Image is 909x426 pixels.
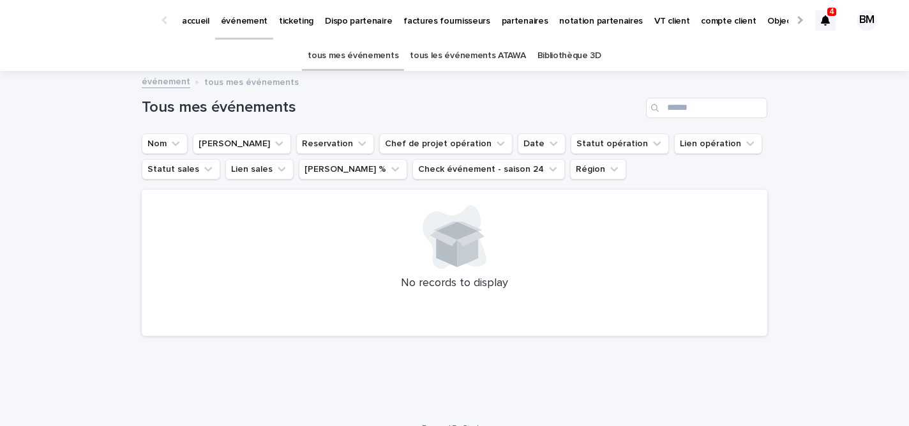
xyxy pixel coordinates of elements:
a: tous mes événements [308,41,398,71]
input: Search [646,98,767,118]
a: Bibliothèque 3D [537,41,601,71]
button: Statut opération [571,133,669,154]
button: Lien opération [674,133,762,154]
div: 4 [815,10,836,31]
button: Date [518,133,566,154]
div: BM [857,10,877,31]
button: Reservation [296,133,374,154]
p: No records to display [157,277,752,291]
p: 4 [830,7,834,16]
button: Région [570,159,626,179]
p: tous mes événements [204,74,299,88]
h1: Tous mes événements [142,98,641,117]
button: Chef de projet opération [379,133,513,154]
a: événement [142,73,190,88]
button: Lien Stacker [193,133,291,154]
button: Statut sales [142,159,220,179]
button: Marge % [299,159,407,179]
button: Check événement - saison 24 [412,159,565,179]
button: Lien sales [225,159,294,179]
img: Ls34BcGeRexTGTNfXpUC [26,8,149,33]
a: tous les événements ATAWA [410,41,525,71]
button: Nom [142,133,188,154]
